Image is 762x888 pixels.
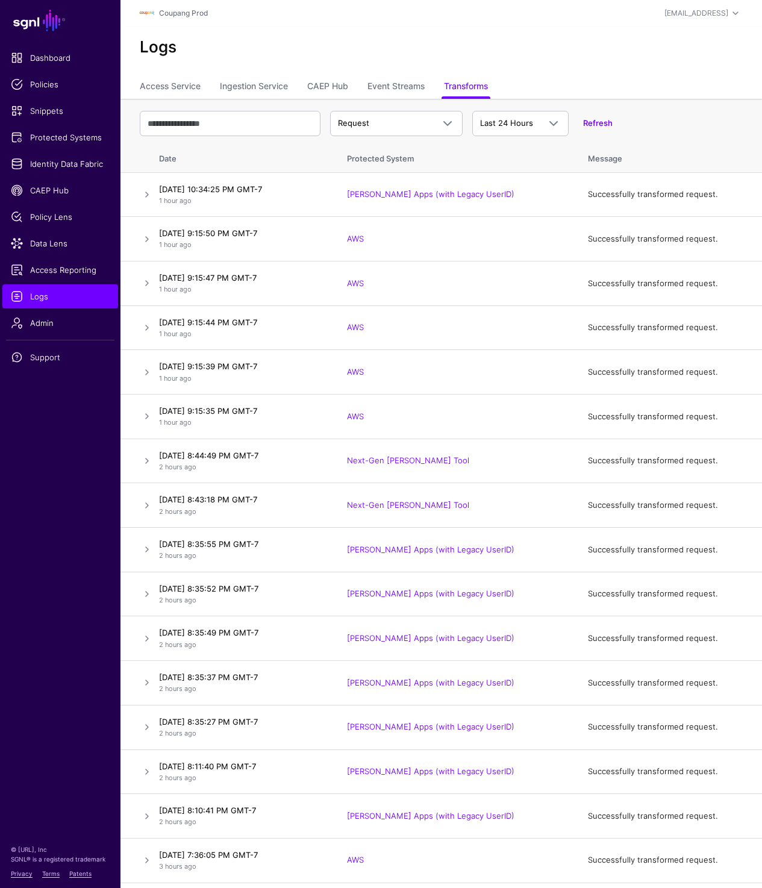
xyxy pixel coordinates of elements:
[335,141,576,172] th: Protected System
[347,811,514,821] a: [PERSON_NAME] Apps (with Legacy UserID)
[2,125,118,149] a: Protected Systems
[347,367,364,377] a: AWS
[576,661,762,705] td: Successfully transformed request.
[159,773,323,783] p: 2 hours ago
[347,722,514,731] a: [PERSON_NAME] Apps (with Legacy UserID)
[347,633,514,643] a: [PERSON_NAME] Apps (with Legacy UserID)
[11,78,110,90] span: Policies
[576,528,762,572] td: Successfully transformed request.
[347,411,364,421] a: AWS
[347,855,364,865] a: AWS
[347,189,514,199] a: [PERSON_NAME] Apps (with Legacy UserID)
[11,317,110,329] span: Admin
[159,361,323,372] h4: [DATE] 9:15:39 PM GMT-7
[159,861,323,872] p: 3 hours ago
[347,500,469,510] a: Next-Gen [PERSON_NAME] Tool
[11,845,110,854] p: © [URL], Inc
[159,184,323,195] h4: [DATE] 10:34:25 PM GMT-7
[159,374,323,384] p: 1 hour ago
[444,76,488,99] a: Transforms
[159,805,323,816] h4: [DATE] 8:10:41 PM GMT-7
[159,817,323,827] p: 2 hours ago
[159,240,323,250] p: 1 hour ago
[159,539,323,549] h4: [DATE] 8:35:55 PM GMT-7
[2,46,118,70] a: Dashboard
[11,237,110,249] span: Data Lens
[576,305,762,350] td: Successfully transformed request.
[11,854,110,864] p: SGNL® is a registered trademark
[576,616,762,661] td: Successfully transformed request.
[367,76,425,99] a: Event Streams
[347,766,514,776] a: [PERSON_NAME] Apps (with Legacy UserID)
[347,234,364,243] a: AWS
[583,118,613,128] a: Refresh
[2,311,118,335] a: Admin
[159,284,323,295] p: 1 hour ago
[576,838,762,883] td: Successfully transformed request.
[220,76,288,99] a: Ingestion Service
[2,99,118,123] a: Snippets
[11,52,110,64] span: Dashboard
[159,272,323,283] h4: [DATE] 9:15:47 PM GMT-7
[2,178,118,202] a: CAEP Hub
[7,7,113,34] a: SGNL
[159,716,323,727] h4: [DATE] 8:35:27 PM GMT-7
[576,439,762,483] td: Successfully transformed request.
[11,131,110,143] span: Protected Systems
[11,264,110,276] span: Access Reporting
[11,870,33,877] a: Privacy
[664,8,728,19] div: [EMAIL_ADDRESS]
[307,76,348,99] a: CAEP Hub
[2,205,118,229] a: Policy Lens
[154,141,335,172] th: Date
[159,672,323,683] h4: [DATE] 8:35:37 PM GMT-7
[159,728,323,739] p: 2 hours ago
[159,507,323,517] p: 2 hours ago
[159,494,323,505] h4: [DATE] 8:43:18 PM GMT-7
[140,76,201,99] a: Access Service
[11,290,110,302] span: Logs
[347,455,469,465] a: Next-Gen [PERSON_NAME] Tool
[2,152,118,176] a: Identity Data Fabric
[2,258,118,282] a: Access Reporting
[576,749,762,794] td: Successfully transformed request.
[11,184,110,196] span: CAEP Hub
[159,849,323,860] h4: [DATE] 7:36:05 PM GMT-7
[576,172,762,217] td: Successfully transformed request.
[347,278,364,288] a: AWS
[338,118,369,128] span: Request
[576,705,762,749] td: Successfully transformed request.
[11,211,110,223] span: Policy Lens
[159,462,323,472] p: 2 hours ago
[159,595,323,605] p: 2 hours ago
[69,870,92,877] a: Patents
[159,405,323,416] h4: [DATE] 9:15:35 PM GMT-7
[159,417,323,428] p: 1 hour ago
[2,72,118,96] a: Policies
[11,351,110,363] span: Support
[576,794,762,839] td: Successfully transformed request.
[576,217,762,261] td: Successfully transformed request.
[2,231,118,255] a: Data Lens
[347,589,514,598] a: [PERSON_NAME] Apps (with Legacy UserID)
[159,640,323,650] p: 2 hours ago
[159,329,323,339] p: 1 hour ago
[576,350,762,395] td: Successfully transformed request.
[576,572,762,616] td: Successfully transformed request.
[159,761,323,772] h4: [DATE] 8:11:40 PM GMT-7
[159,8,208,17] a: Coupang Prod
[576,141,762,172] th: Message
[159,450,323,461] h4: [DATE] 8:44:49 PM GMT-7
[576,261,762,305] td: Successfully transformed request.
[2,284,118,308] a: Logs
[159,551,323,561] p: 2 hours ago
[576,483,762,528] td: Successfully transformed request.
[347,322,364,332] a: AWS
[347,545,514,554] a: [PERSON_NAME] Apps (with Legacy UserID)
[159,196,323,206] p: 1 hour ago
[347,678,514,687] a: [PERSON_NAME] Apps (with Legacy UserID)
[140,6,154,20] img: svg+xml;base64,PHN2ZyBpZD0iTG9nbyIgeG1sbnM9Imh0dHA6Ly93d3cudzMub3JnLzIwMDAvc3ZnIiB3aWR0aD0iMTIxLj...
[140,37,743,56] h2: Logs
[11,105,110,117] span: Snippets
[11,158,110,170] span: Identity Data Fabric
